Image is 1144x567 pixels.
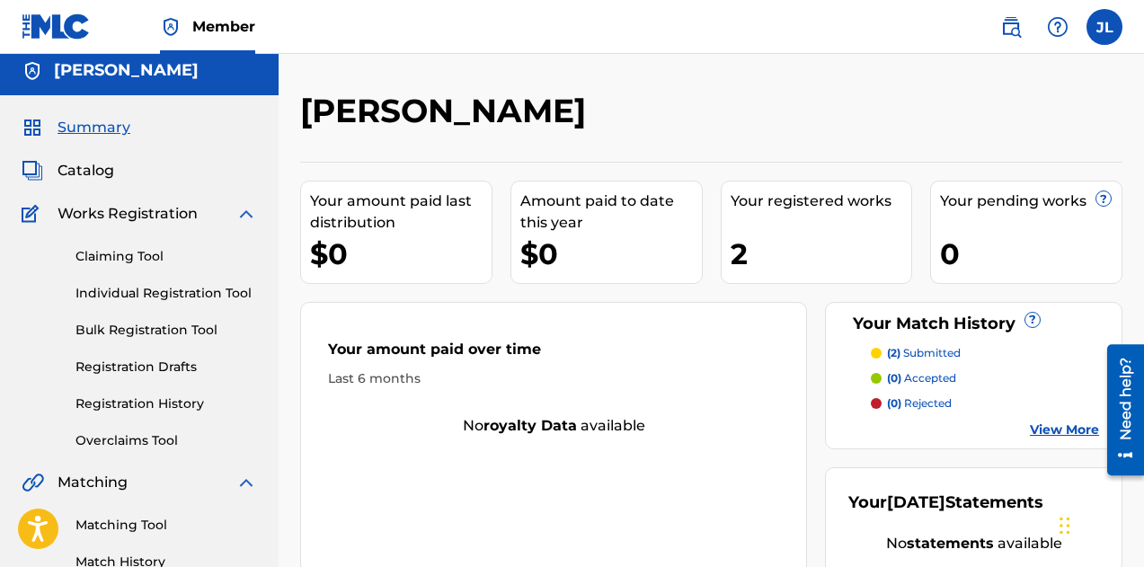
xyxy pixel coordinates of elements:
[1025,313,1040,327] span: ?
[520,234,702,274] div: $0
[75,358,257,377] a: Registration Drafts
[887,371,901,385] span: (0)
[75,516,257,535] a: Matching Tool
[22,60,43,82] img: Accounts
[22,117,43,138] img: Summary
[22,160,114,182] a: CatalogCatalog
[1060,499,1070,553] div: Drag
[22,160,43,182] img: Catalog
[160,16,182,38] img: Top Rightsholder
[22,203,45,225] img: Works Registration
[940,190,1122,212] div: Your pending works
[520,190,702,234] div: Amount paid to date this year
[993,9,1029,45] a: Public Search
[1000,16,1022,38] img: search
[1047,16,1069,38] img: help
[310,190,492,234] div: Your amount paid last distribution
[22,472,44,493] img: Matching
[871,370,1099,386] a: (0) accepted
[848,312,1099,336] div: Your Match History
[1094,337,1144,482] iframe: Resource Center
[58,117,130,138] span: Summary
[75,431,257,450] a: Overclaims Tool
[310,234,492,274] div: $0
[75,321,257,340] a: Bulk Registration Tool
[328,369,779,388] div: Last 6 months
[75,394,257,413] a: Registration History
[58,160,114,182] span: Catalog
[887,346,900,359] span: (2)
[58,472,128,493] span: Matching
[848,533,1099,554] div: No available
[300,91,595,131] h2: [PERSON_NAME]
[871,345,1099,361] a: (2) submitted
[75,284,257,303] a: Individual Registration Tool
[22,13,91,40] img: MLC Logo
[235,472,257,493] img: expand
[1054,481,1144,567] iframe: Chat Widget
[75,247,257,266] a: Claiming Tool
[940,234,1122,274] div: 0
[483,417,577,434] strong: royalty data
[328,339,779,369] div: Your amount paid over time
[887,492,945,512] span: [DATE]
[871,395,1099,412] a: (0) rejected
[887,396,901,410] span: (0)
[887,345,961,361] p: submitted
[192,16,255,37] span: Member
[58,203,198,225] span: Works Registration
[301,415,806,437] div: No available
[887,370,956,386] p: accepted
[887,395,952,412] p: rejected
[1086,9,1122,45] div: User Menu
[22,117,130,138] a: SummarySummary
[907,535,994,552] strong: statements
[731,234,912,274] div: 2
[54,60,199,81] h5: Josue Lustre
[1096,191,1111,206] span: ?
[235,203,257,225] img: expand
[1030,421,1099,439] a: View More
[1040,9,1076,45] div: Help
[731,190,912,212] div: Your registered works
[848,491,1043,515] div: Your Statements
